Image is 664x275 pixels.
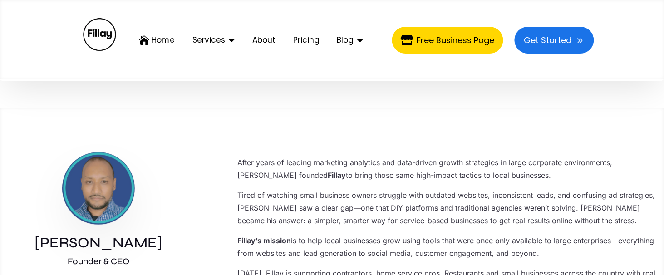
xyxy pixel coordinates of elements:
[328,171,346,180] strong: Fillay
[354,35,364,45] span:  Icon Font
[248,32,280,49] a: About
[401,35,417,45] span:  Icon Font
[188,30,239,50] a:  Icon FontServices
[392,27,504,54] a:  Icon FontFree Business Page
[225,35,235,45] span:  Icon Font
[337,36,354,44] span: Blog
[252,36,275,44] span: About
[237,189,662,234] p: Tired of watching small business owners struggle with outdated websites, inconsistent leads, and ...
[134,27,598,54] nav: DiviMenu
[62,152,135,225] img: romel_prashad
[139,35,152,45] span:  Icon Font
[152,36,175,44] span: Home
[134,30,179,50] a:  Icon FontHome
[333,30,368,50] a:  Icon FontBlog
[293,36,320,44] span: Pricing
[571,35,585,45] span: 9 Icon Font
[237,236,291,245] strong: Fillay’s mission
[524,36,571,44] span: Get Started
[417,36,494,44] span: Free Business Page
[192,36,225,44] span: Services
[515,27,594,54] a: 9 Icon FontGet Started
[237,156,662,189] p: After years of leading marketing analytics and data-driven growth strategies in large corporate e...
[237,234,662,267] p: is to help local businesses grow using tools that were once only available to large enterprises—e...
[289,32,324,49] a: Pricing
